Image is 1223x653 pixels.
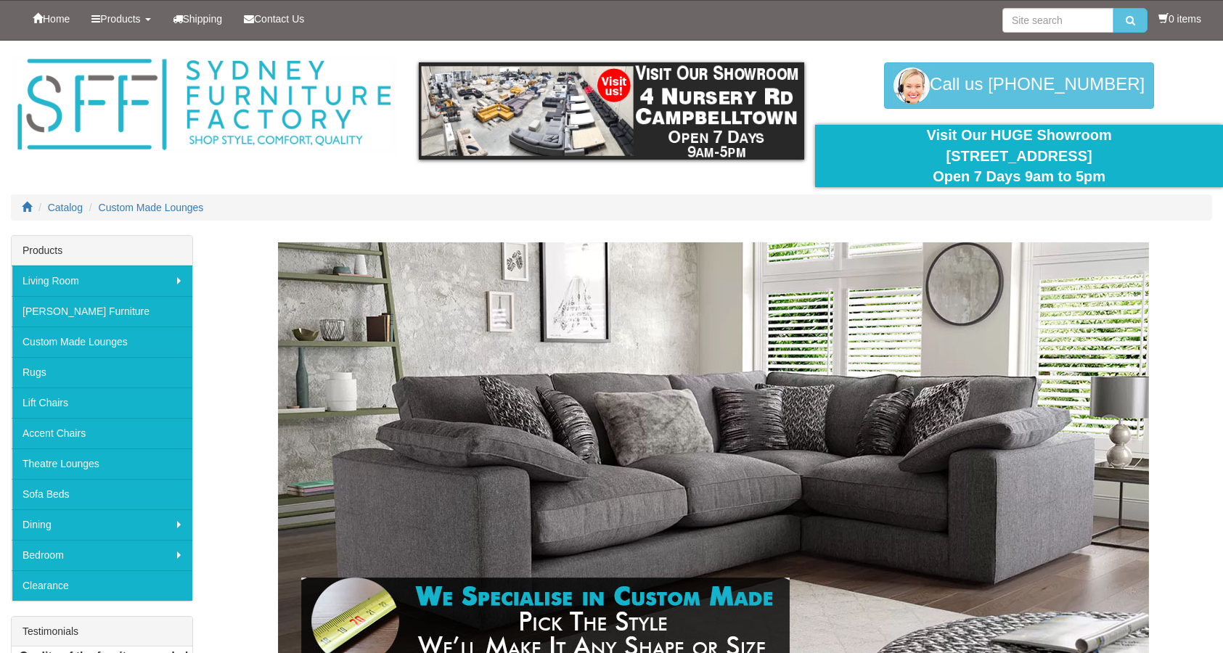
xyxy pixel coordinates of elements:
[12,418,192,448] a: Accent Chairs
[12,236,192,266] div: Products
[22,1,81,37] a: Home
[12,326,192,357] a: Custom Made Lounges
[183,13,223,25] span: Shipping
[1158,12,1201,26] li: 0 items
[100,13,140,25] span: Products
[12,448,192,479] a: Theatre Lounges
[81,1,161,37] a: Products
[12,509,192,540] a: Dining
[12,387,192,418] a: Lift Chairs
[12,266,192,296] a: Living Room
[254,13,304,25] span: Contact Us
[43,13,70,25] span: Home
[99,202,204,213] a: Custom Made Lounges
[48,202,83,213] a: Catalog
[1002,8,1113,33] input: Site search
[826,125,1212,187] div: Visit Our HUGE Showroom [STREET_ADDRESS] Open 7 Days 9am to 5pm
[233,1,315,37] a: Contact Us
[12,617,192,646] div: Testimonials
[162,1,234,37] a: Shipping
[12,357,192,387] a: Rugs
[12,479,192,509] a: Sofa Beds
[12,540,192,570] a: Bedroom
[12,296,192,326] a: [PERSON_NAME] Furniture
[11,55,397,155] img: Sydney Furniture Factory
[12,570,192,601] a: Clearance
[419,62,805,160] img: showroom.gif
